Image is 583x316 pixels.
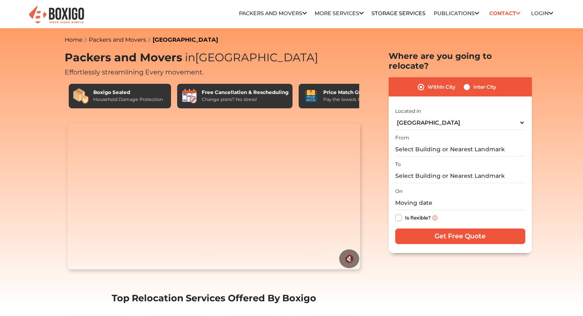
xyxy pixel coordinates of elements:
[428,82,455,92] label: Within City
[405,213,431,222] label: Is flexible?
[432,215,437,220] img: info
[315,10,364,16] a: More services
[202,89,288,96] div: Free Cancellation & Rescheduling
[395,229,525,244] input: Get Free Quote
[395,134,409,141] label: From
[73,88,89,104] img: Boxigo Sealed
[89,36,146,43] a: Packers and Movers
[531,10,553,16] a: Login
[65,51,363,65] h1: Packers and Movers
[473,82,496,92] label: Inter City
[371,10,425,16] a: Storage Services
[202,96,288,103] div: Change plans? No stress!
[395,196,525,210] input: Moving date
[487,7,523,20] a: Contact
[339,249,359,268] button: 🔇
[395,142,525,157] input: Select Building or Nearest Landmark
[303,88,319,104] img: Price Match Guarantee
[93,89,163,96] div: Boxigo Sealed
[93,96,163,103] div: Household Damage Protection
[65,293,363,304] h2: Top Relocation Services Offered By Boxigo
[181,88,198,104] img: Free Cancellation & Rescheduling
[395,169,525,183] input: Select Building or Nearest Landmark
[153,36,218,43] a: [GEOGRAPHIC_DATA]
[239,10,307,16] a: Packers and Movers
[395,188,403,195] label: On
[389,51,532,71] h2: Where are you going to relocate?
[65,36,82,43] a: Home
[182,51,318,64] span: [GEOGRAPHIC_DATA]
[395,108,421,115] label: Located in
[28,5,85,25] img: Boxigo
[323,96,385,103] div: Pay the lowest. Guaranteed!
[434,10,479,16] a: Publications
[185,51,195,64] span: in
[65,68,204,76] span: Effortlessly streamlining Every movement.
[68,123,360,270] video: Your browser does not support the video tag.
[395,161,401,168] label: To
[323,89,385,96] div: Price Match Guarantee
